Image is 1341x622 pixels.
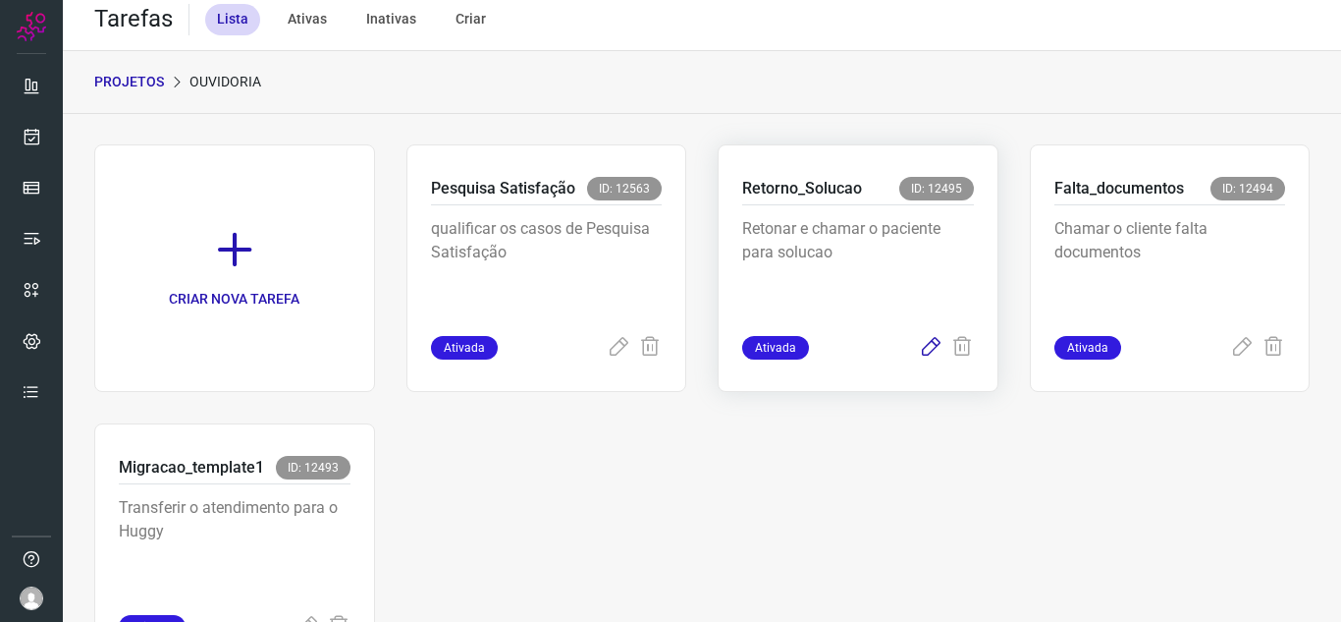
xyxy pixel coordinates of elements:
a: CRIAR NOVA TAREFA [94,144,375,392]
img: avatar-user-boy.jpg [20,587,43,610]
p: Retorno_Solucao [742,177,862,200]
span: ID: 12494 [1210,177,1285,200]
img: Logo [17,12,46,41]
p: Retonar e chamar o paciente para solucao [742,217,974,315]
span: ID: 12493 [276,456,350,480]
p: Ouvidoria [189,72,261,92]
p: PROJETOS [94,72,164,92]
span: Ativada [742,336,809,360]
p: qualificar os casos de Pesquisa Satisfação [431,217,663,315]
h2: Tarefas [94,5,173,33]
div: Criar [444,4,498,35]
p: CRIAR NOVA TAREFA [169,289,299,310]
span: ID: 12495 [899,177,974,200]
p: Pesquisa Satisfação [431,177,575,200]
p: Transferir o atendimento para o Huggy [119,496,350,594]
p: Migracao_template1 [119,456,264,480]
span: ID: 12563 [587,177,662,200]
span: Ativada [1054,336,1121,360]
span: Ativada [431,336,498,360]
div: Lista [205,4,260,35]
p: Chamar o cliente falta documentos [1054,217,1286,315]
div: Inativas [354,4,428,35]
div: Ativas [276,4,339,35]
p: Falta_documentos [1054,177,1184,200]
